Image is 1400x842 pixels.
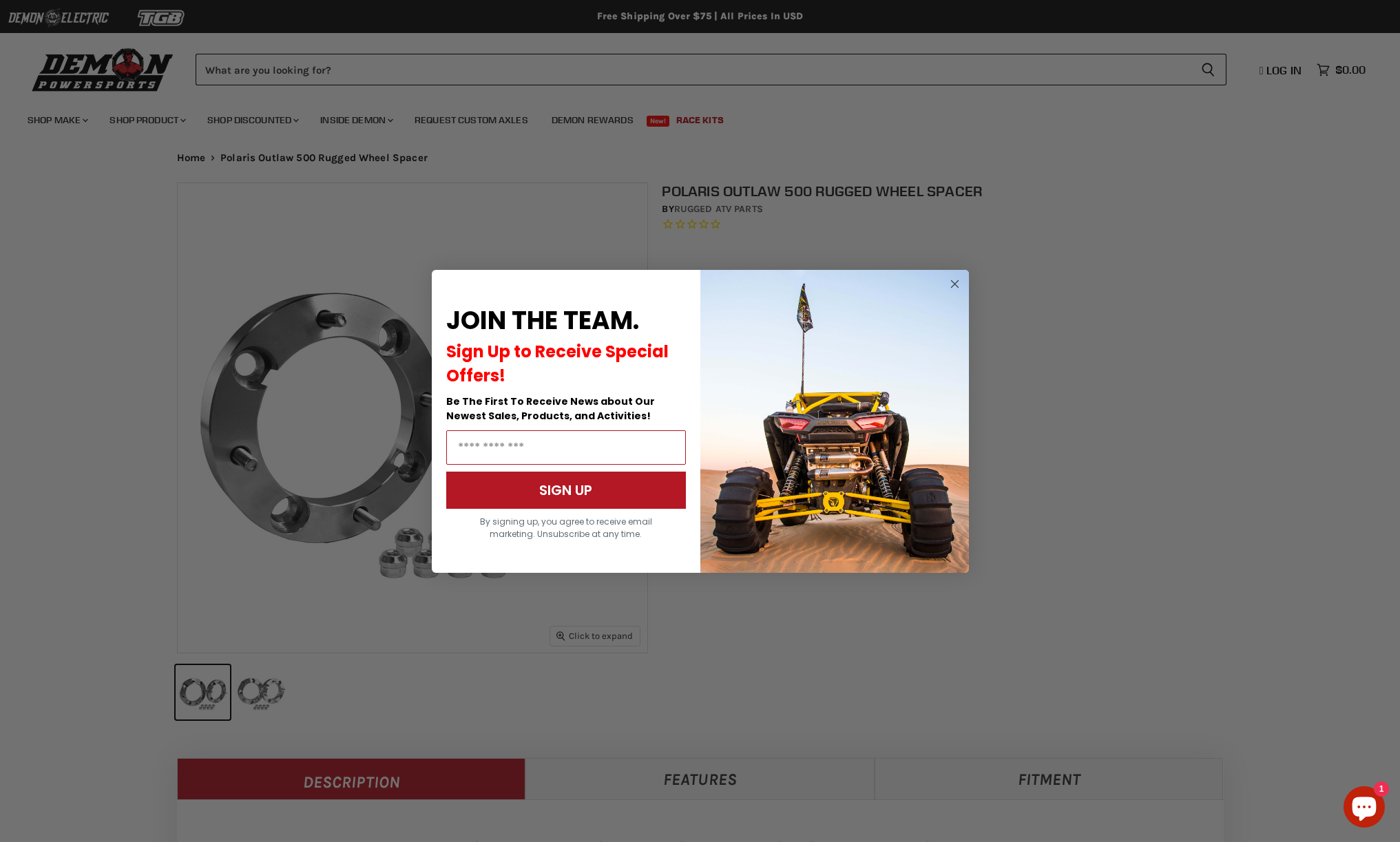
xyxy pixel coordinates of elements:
button: SIGN UP [446,472,686,509]
button: Close dialog [946,275,963,293]
span: By signing up, you agree to receive email marketing. Unsubscribe at any time. [480,516,652,540]
span: JOIN THE TEAM. [446,303,639,338]
inbox-online-store-chat: Shopify online store chat [1339,786,1389,831]
span: Sign Up to Receive Special Offers! [446,340,669,387]
span: Be The First To Receive News about Our Newest Sales, Products, and Activities! [446,394,655,423]
img: a9095488-b6e7-41ba-879d-588abfab540b.jpeg [700,270,969,573]
input: Email Address [446,430,686,465]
